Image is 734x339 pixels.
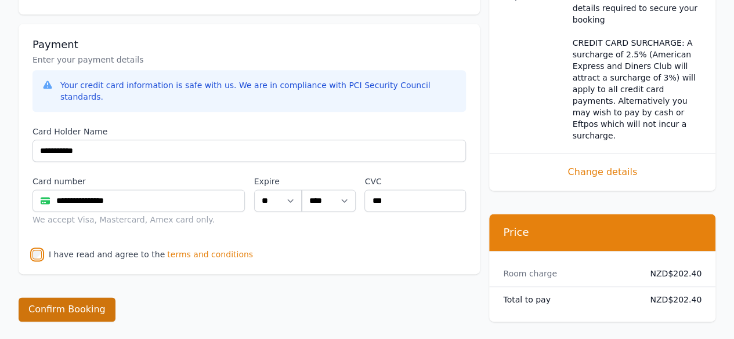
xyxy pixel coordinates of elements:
h3: Payment [32,38,466,52]
label: CVC [364,176,466,187]
label: Expire [254,176,302,187]
label: Card Holder Name [32,126,466,137]
label: Card number [32,176,245,187]
span: terms and conditions [167,249,253,260]
span: Change details [503,165,702,179]
dd: NZD$202.40 [642,268,702,279]
button: Confirm Booking [19,297,115,322]
label: . [302,176,356,187]
dt: Room charge [503,268,632,279]
label: I have read and agree to the [49,250,165,259]
h3: Price [503,225,702,239]
p: Enter your payment details [32,54,466,65]
div: We accept Visa, Mastercard, Amex card only. [32,214,245,225]
dt: Total to pay [503,294,632,305]
dd: NZD$202.40 [642,294,702,305]
div: Your credit card information is safe with us. We are in compliance with PCI Security Council stan... [60,79,457,103]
